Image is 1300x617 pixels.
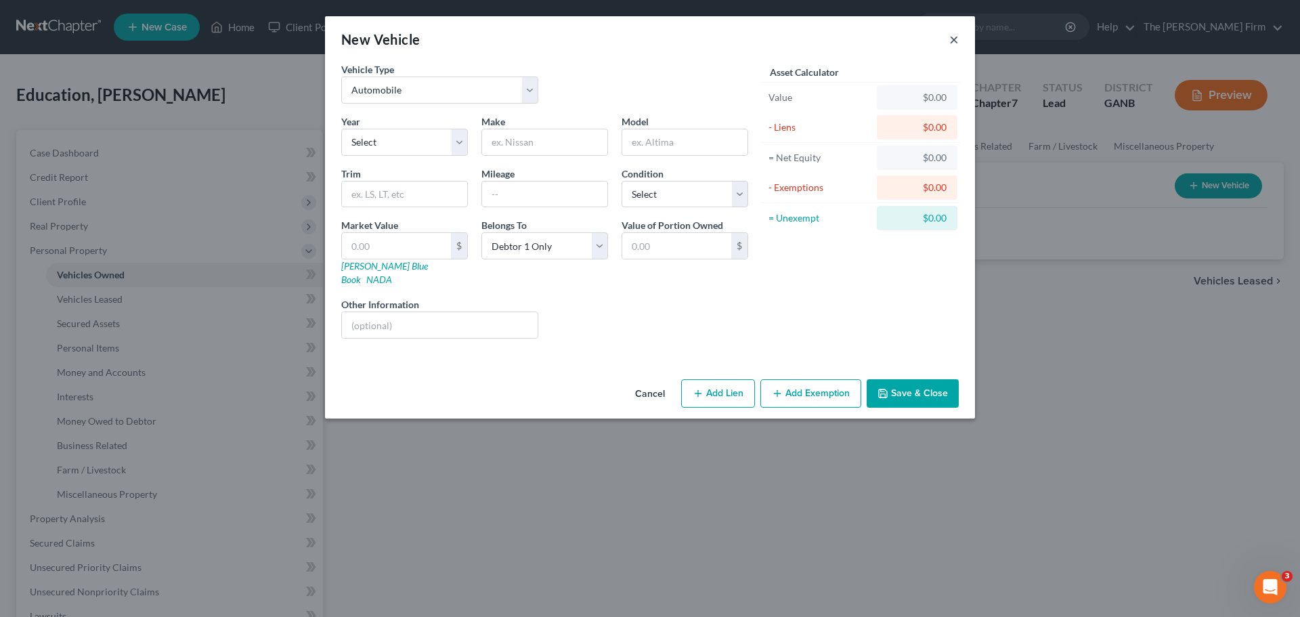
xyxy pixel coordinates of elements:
button: × [949,31,959,47]
button: Cancel [624,381,676,408]
label: Market Value [341,218,398,232]
input: (optional) [342,312,538,338]
span: Belongs To [481,219,527,231]
div: $ [451,233,467,259]
input: ex. LS, LT, etc [342,182,467,207]
label: Vehicle Type [341,62,394,77]
div: $ [731,233,747,259]
input: ex. Altima [622,129,747,155]
div: - Exemptions [768,181,871,194]
iframe: Intercom live chat [1254,571,1286,603]
label: Value of Portion Owned [622,218,723,232]
label: Asset Calculator [770,65,839,79]
a: [PERSON_NAME] Blue Book [341,260,428,285]
label: Condition [622,167,664,181]
input: ex. Nissan [482,129,607,155]
a: NADA [366,274,392,285]
div: Value [768,91,871,104]
input: -- [482,182,607,207]
button: Save & Close [867,379,959,408]
label: Other Information [341,297,419,312]
div: $0.00 [888,121,947,134]
span: 3 [1282,571,1293,582]
div: $0.00 [888,211,947,225]
button: Add Exemption [760,379,861,408]
div: = Net Equity [768,151,871,165]
label: Mileage [481,167,515,181]
label: Model [622,114,649,129]
div: $0.00 [888,181,947,194]
div: $0.00 [888,151,947,165]
div: = Unexempt [768,211,871,225]
button: Add Lien [681,379,755,408]
div: - Liens [768,121,871,134]
div: New Vehicle [341,30,420,49]
input: 0.00 [622,233,731,259]
div: $0.00 [888,91,947,104]
span: Make [481,116,505,127]
input: 0.00 [342,233,451,259]
label: Trim [341,167,361,181]
label: Year [341,114,360,129]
